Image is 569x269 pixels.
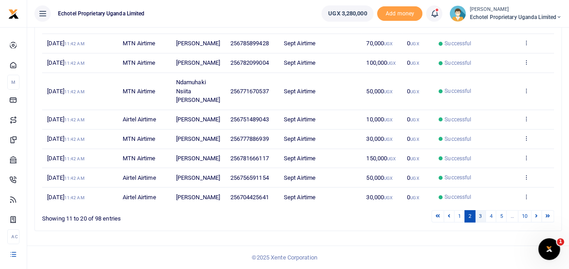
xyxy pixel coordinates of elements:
[318,5,377,22] li: Wallet ballance
[47,88,84,95] span: [DATE]
[176,116,220,123] span: [PERSON_NAME]
[387,61,396,66] small: UGX
[366,116,392,123] span: 10,000
[407,59,419,66] span: 0
[407,40,419,47] span: 0
[123,59,155,66] span: MTN Airtime
[449,5,466,22] img: profile-user
[410,89,419,94] small: UGX
[454,210,465,222] a: 1
[366,194,392,201] span: 30,000
[47,40,84,47] span: [DATE]
[7,75,19,90] li: M
[64,195,85,200] small: 11:42 AM
[176,194,220,201] span: [PERSON_NAME]
[284,174,316,181] span: Sept Airtime
[475,210,486,222] a: 3
[469,6,562,14] small: [PERSON_NAME]
[518,210,531,222] a: 10
[123,88,155,95] span: MTN Airtime
[47,59,84,66] span: [DATE]
[8,9,19,19] img: logo-small
[377,10,422,16] a: Add money
[366,88,392,95] span: 50,000
[176,155,220,162] span: [PERSON_NAME]
[485,210,496,222] a: 4
[123,116,156,123] span: Airtel Airtime
[496,210,507,222] a: 5
[123,155,155,162] span: MTN Airtime
[64,156,85,161] small: 11:42 AM
[284,88,316,95] span: Sept Airtime
[366,59,396,66] span: 100,000
[366,135,392,142] span: 30,000
[64,41,85,46] small: 11:42 AM
[445,39,471,48] span: Successful
[445,193,471,201] span: Successful
[410,156,419,161] small: UGX
[284,135,316,142] span: Sept Airtime
[366,155,396,162] span: 150,000
[284,194,316,201] span: Sept Airtime
[64,61,85,66] small: 11:42 AM
[176,174,220,181] span: [PERSON_NAME]
[230,116,268,123] span: 256751489043
[230,174,268,181] span: 256756591154
[47,116,84,123] span: [DATE]
[407,194,419,201] span: 0
[557,238,564,245] span: 1
[284,59,316,66] span: Sept Airtime
[469,13,562,21] span: Echotel Proprietary Uganda Limited
[176,59,220,66] span: [PERSON_NAME]
[387,156,396,161] small: UGX
[445,115,471,124] span: Successful
[445,87,471,95] span: Successful
[410,137,419,142] small: UGX
[284,40,316,47] span: Sept Airtime
[407,88,419,95] span: 0
[64,117,85,122] small: 11:42 AM
[410,41,419,46] small: UGX
[407,135,419,142] span: 0
[230,194,268,201] span: 256704425641
[176,40,220,47] span: [PERSON_NAME]
[407,116,419,123] span: 0
[384,195,392,200] small: UGX
[445,59,471,67] span: Successful
[47,194,84,201] span: [DATE]
[230,88,268,95] span: 256771670537
[54,10,148,18] span: Echotel Proprietary Uganda Limited
[445,154,471,163] span: Successful
[123,174,156,181] span: Airtel Airtime
[445,135,471,143] span: Successful
[123,194,156,201] span: Airtel Airtime
[377,6,422,21] span: Add money
[464,210,475,222] a: 2
[123,135,155,142] span: MTN Airtime
[230,40,268,47] span: 256785899428
[410,61,419,66] small: UGX
[407,155,419,162] span: 0
[366,40,392,47] span: 70,000
[321,5,373,22] a: UGX 3,280,000
[384,117,392,122] small: UGX
[384,41,392,46] small: UGX
[284,155,316,162] span: Sept Airtime
[47,155,84,162] span: [DATE]
[47,174,84,181] span: [DATE]
[410,195,419,200] small: UGX
[366,174,392,181] span: 50,000
[64,89,85,94] small: 11:42 AM
[410,117,419,122] small: UGX
[445,173,471,182] span: Successful
[123,40,155,47] span: MTN Airtime
[64,137,85,142] small: 11:42 AM
[176,79,220,103] span: Ndamuhaki Nsiita [PERSON_NAME]
[7,229,19,244] li: Ac
[449,5,562,22] a: profile-user [PERSON_NAME] Echotel Proprietary Uganda Limited
[47,135,84,142] span: [DATE]
[230,59,268,66] span: 256782099004
[64,176,85,181] small: 11:42 AM
[42,209,252,223] div: Showing 11 to 20 of 98 entries
[176,135,220,142] span: [PERSON_NAME]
